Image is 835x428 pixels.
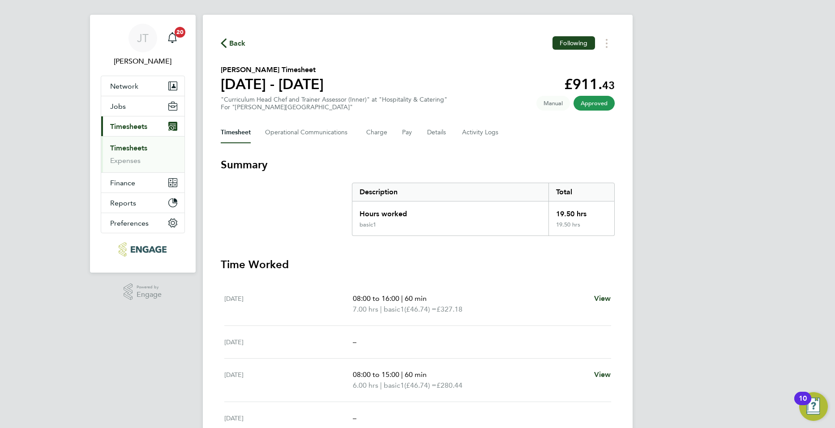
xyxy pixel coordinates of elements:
[384,380,404,391] span: basic1
[224,413,353,424] div: [DATE]
[221,257,615,272] h3: Time Worked
[352,183,549,201] div: Description
[401,294,403,303] span: |
[405,370,427,379] span: 60 min
[799,398,807,410] div: 10
[404,305,437,313] span: (£46.74) =
[437,305,462,313] span: £327.18
[110,219,149,227] span: Preferences
[265,122,352,143] button: Operational Communications
[353,414,356,422] span: –
[548,183,614,201] div: Total
[101,213,184,233] button: Preferences
[101,96,184,116] button: Jobs
[101,136,184,172] div: Timesheets
[101,116,184,136] button: Timesheets
[384,304,404,315] span: basic1
[401,370,403,379] span: |
[110,102,126,111] span: Jobs
[548,201,614,221] div: 19.50 hrs
[221,64,324,75] h2: [PERSON_NAME] Timesheet
[366,122,388,143] button: Charge
[110,122,147,131] span: Timesheets
[548,221,614,235] div: 19.50 hrs
[560,39,587,47] span: Following
[594,369,611,380] a: View
[353,305,378,313] span: 7.00 hrs
[594,294,611,303] span: View
[119,242,167,257] img: huntereducation-logo-retina.png
[799,392,828,421] button: Open Resource Center, 10 new notifications
[405,294,427,303] span: 60 min
[380,305,382,313] span: |
[353,294,399,303] span: 08:00 to 16:00
[90,15,196,273] nav: Main navigation
[353,381,378,389] span: 6.00 hrs
[221,158,615,172] h3: Summary
[110,144,147,152] a: Timesheets
[594,293,611,304] a: View
[599,36,615,50] button: Timesheets Menu
[101,193,184,213] button: Reports
[380,381,382,389] span: |
[353,338,356,346] span: –
[110,82,138,90] span: Network
[101,242,185,257] a: Go to home page
[536,96,570,111] span: This timesheet was manually created.
[137,283,162,291] span: Powered by
[552,36,595,50] button: Following
[221,122,251,143] button: Timesheet
[224,369,353,391] div: [DATE]
[404,381,437,389] span: (£46.74) =
[110,199,136,207] span: Reports
[229,38,246,49] span: Back
[124,283,162,300] a: Powered byEngage
[353,370,399,379] span: 08:00 to 15:00
[224,337,353,347] div: [DATE]
[224,293,353,315] div: [DATE]
[594,370,611,379] span: View
[462,122,500,143] button: Activity Logs
[352,183,615,236] div: Summary
[101,24,185,67] a: JT[PERSON_NAME]
[101,173,184,193] button: Finance
[221,103,447,111] div: For "[PERSON_NAME][GEOGRAPHIC_DATA]"
[110,179,135,187] span: Finance
[137,291,162,299] span: Engage
[437,381,462,389] span: £280.44
[221,96,447,111] div: "Curriculum Head Chef and Trainer Assessor (Inner)" at "Hospitality & Catering"
[163,24,181,52] a: 20
[360,221,376,228] div: basic1
[402,122,413,143] button: Pay
[427,122,448,143] button: Details
[352,201,549,221] div: Hours worked
[175,27,185,38] span: 20
[137,32,149,44] span: JT
[221,38,246,49] button: Back
[101,76,184,96] button: Network
[101,56,185,67] span: Joe Turner
[221,75,324,93] h1: [DATE] - [DATE]
[602,79,615,92] span: 43
[574,96,615,111] span: This timesheet has been approved.
[564,76,615,93] app-decimal: £911.
[110,156,141,165] a: Expenses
